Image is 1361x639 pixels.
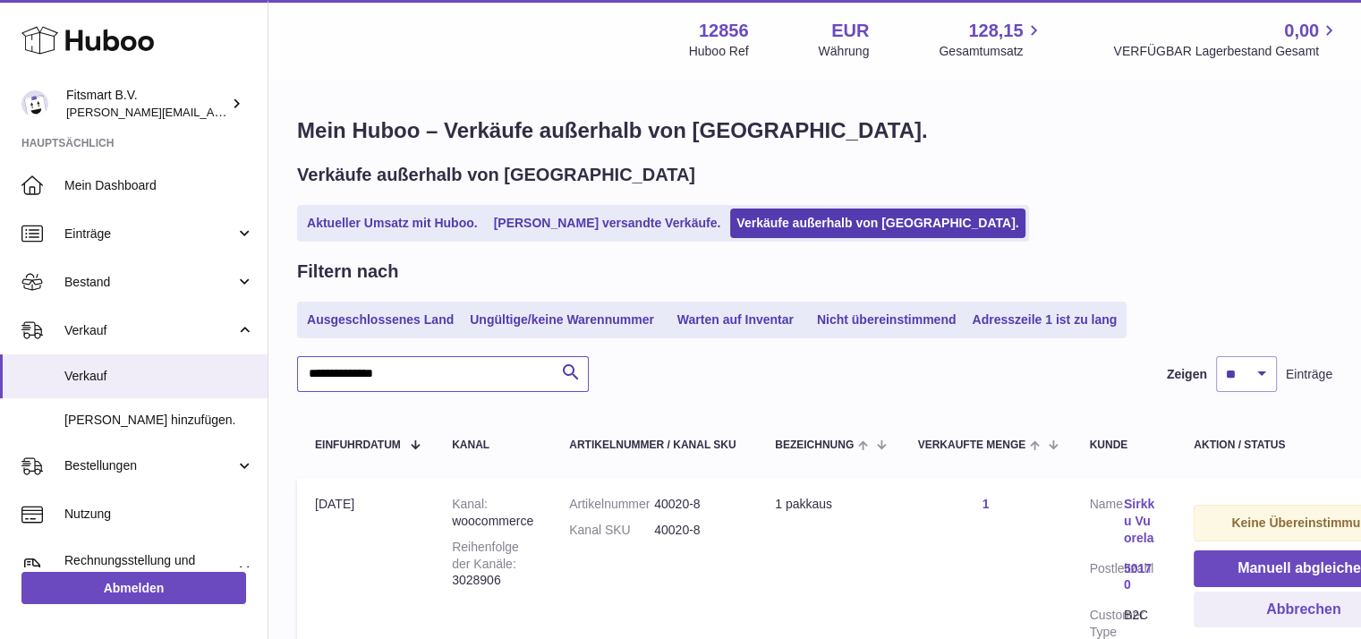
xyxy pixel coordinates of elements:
span: Verkauf [64,368,254,385]
dt: Artikelnummer [569,496,654,513]
dt: Postleitzahl [1090,560,1124,599]
a: Sirkku Vuorela [1124,496,1158,547]
strong: 12856 [699,19,749,43]
span: Bestellungen [64,457,235,474]
a: Aktueller Umsatz mit Huboo. [301,209,484,238]
span: Einfuhrdatum [315,439,401,451]
span: Gesamtumsatz [939,43,1043,60]
strong: Reihenfolge der Kanäle [452,540,519,571]
span: Einträge [64,226,235,243]
span: VERFÜGBAR Lagerbestand Gesamt [1113,43,1340,60]
span: 128,15 [968,19,1023,43]
div: Kanal [452,439,533,451]
a: Ausgeschlossenes Land [301,305,460,335]
span: Verkauf [64,322,235,339]
a: 50170 [1124,560,1158,594]
div: woocommerce [452,496,533,530]
span: Nutzung [64,506,254,523]
div: Fitsmart B.V. [66,87,227,121]
a: Nicht übereinstimmend [811,305,963,335]
a: Ungültige/keine Warennummer [464,305,660,335]
img: jonathan@leaderoo.com [21,90,48,117]
div: Währung [819,43,870,60]
dt: Kanal SKU [569,522,654,539]
label: Zeigen [1167,366,1207,383]
span: Verkaufte Menge [918,439,1026,451]
a: Warten auf Inventar [664,305,807,335]
a: 0,00 VERFÜGBAR Lagerbestand Gesamt [1113,19,1340,60]
div: Kunde [1090,439,1159,451]
a: Adresszeile 1 ist zu lang [965,305,1123,335]
span: Rechnungsstellung und Zahlungen [64,552,235,586]
a: [PERSON_NAME] versandte Verkäufe. [488,209,727,238]
a: Verkäufe außerhalb von [GEOGRAPHIC_DATA]. [730,209,1025,238]
dd: 40020-8 [654,496,739,513]
a: Abmelden [21,572,246,604]
div: 3028906 [452,539,533,590]
strong: Kanal [452,497,488,511]
a: 128,15 Gesamtumsatz [939,19,1043,60]
strong: EUR [831,19,869,43]
div: Artikelnummer / Kanal SKU [569,439,739,451]
span: [PERSON_NAME] hinzufügen. [64,412,254,429]
span: 0,00 [1284,19,1319,43]
dt: Name [1090,496,1124,551]
h1: Mein Huboo – Verkäufe außerhalb von [GEOGRAPHIC_DATA]. [297,116,1332,145]
span: Einträge [1286,366,1332,383]
h2: Filtern nach [297,260,398,284]
span: Mein Dashboard [64,177,254,194]
div: Huboo Ref [689,43,749,60]
dd: 40020-8 [654,522,739,539]
span: [PERSON_NAME][EMAIL_ADDRESS][DOMAIN_NAME] [66,105,359,119]
span: Bestand [64,274,235,291]
h2: Verkäufe außerhalb von [GEOGRAPHIC_DATA] [297,163,695,187]
div: 1 pakkaus [775,496,881,513]
span: Bezeichnung [775,439,854,451]
a: 1 [982,497,990,511]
